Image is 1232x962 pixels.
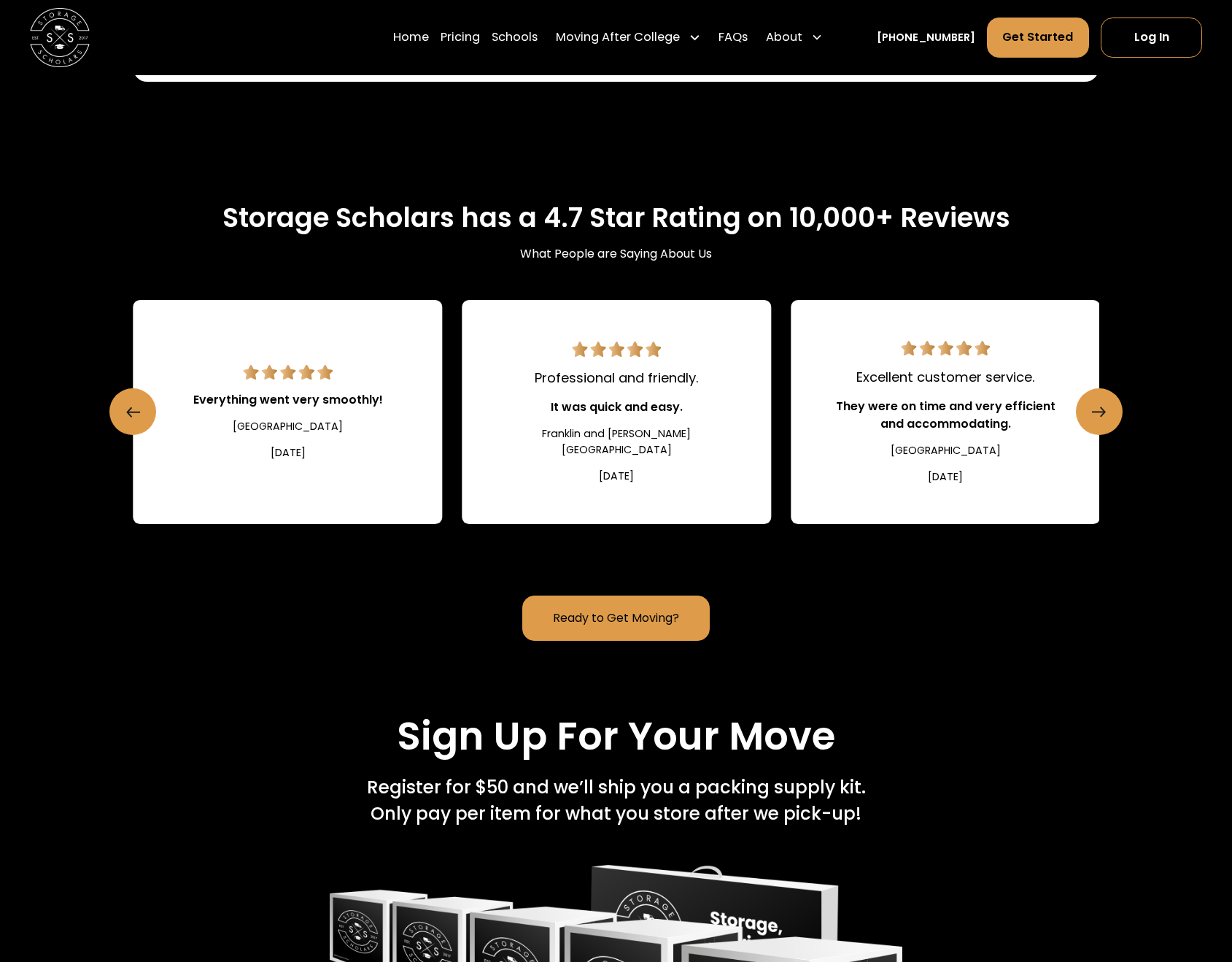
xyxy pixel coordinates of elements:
a: Next slide [1076,388,1123,435]
a: 5 star review.Professional and friendly.It was quick and easy.Franklin and [PERSON_NAME][GEOGRAPH... [462,300,771,523]
div: 22 / 22 [133,300,442,523]
a: Schools [492,16,538,58]
a: Home [393,16,429,58]
a: Get Started [987,18,1089,58]
a: 5 star review.Everything went very smoothly![GEOGRAPHIC_DATA][DATE] [133,300,442,523]
div: [DATE] [928,469,963,485]
img: 5 star review. [572,342,662,356]
div: Everything went very smoothly! [193,391,383,409]
img: 5 star review. [901,341,991,355]
div: [GEOGRAPHIC_DATA] [233,419,343,434]
div: Franklin and [PERSON_NAME][GEOGRAPHIC_DATA] [497,426,735,458]
a: FAQs [718,16,748,58]
a: Log In [1101,18,1202,58]
div: About [766,28,802,47]
h2: Storage Scholars has a 4.7 Star Rating on 10,000+ Reviews [222,201,1010,234]
div: Moving After College [556,28,680,47]
a: Previous slide [109,388,156,435]
div: [DATE] [599,469,634,484]
div: [DATE] [271,445,306,461]
img: Storage Scholars main logo [30,7,90,67]
div: Register for $50 and we’ll ship you a packing supply kit. Only pay per item for what you store af... [367,774,866,828]
a: Pricing [441,16,480,58]
div: 1 / 22 [462,300,771,523]
img: 5 star review. [243,365,333,380]
a: 5 star review.Excellent customer service.They were on time and very efficient and accommodating.[... [791,300,1100,523]
div: Moving After College [550,16,707,58]
div: They were on time and very efficient and accommodating. [826,398,1064,433]
div: What People are Saying About Us [520,245,712,263]
a: [PHONE_NUMBER] [877,29,975,45]
a: Ready to Get Moving? [522,596,710,642]
div: 2 / 22 [791,300,1100,523]
div: [GEOGRAPHIC_DATA] [891,443,1001,458]
div: It was quick and easy. [551,399,683,416]
div: Professional and friendly. [535,368,699,388]
h2: Sign Up For Your Move [397,713,835,760]
div: About [759,16,829,58]
div: Excellent customer service. [856,367,1035,388]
